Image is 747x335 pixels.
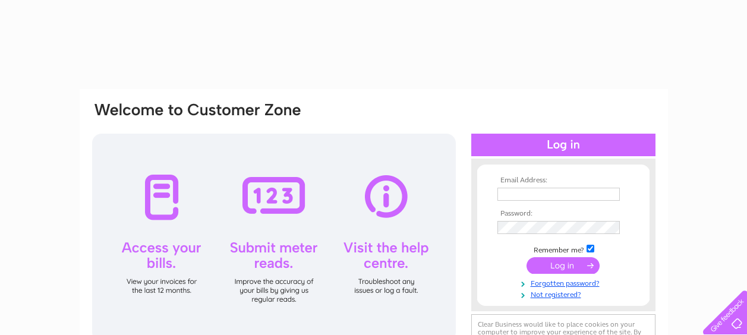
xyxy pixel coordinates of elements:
[494,176,632,185] th: Email Address:
[497,277,632,288] a: Forgotten password?
[494,243,632,255] td: Remember me?
[494,210,632,218] th: Password:
[527,257,600,274] input: Submit
[497,288,632,299] a: Not registered?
